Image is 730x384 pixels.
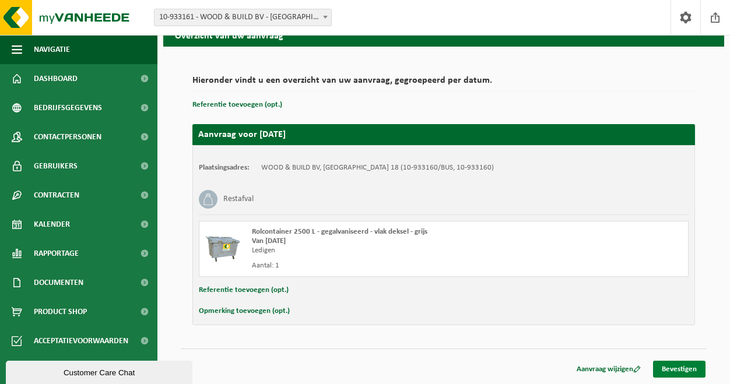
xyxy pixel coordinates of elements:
[34,35,70,64] span: Navigatie
[34,239,79,268] span: Rapportage
[34,181,79,210] span: Contracten
[261,163,494,172] td: WOOD & BUILD BV, [GEOGRAPHIC_DATA] 18 (10-933160/BUS, 10-933160)
[252,246,490,255] div: Ledigen
[252,228,427,235] span: Rolcontainer 2500 L - gegalvaniseerd - vlak deksel - grijs
[192,76,695,91] h2: Hieronder vindt u een overzicht van uw aanvraag, gegroepeerd per datum.
[34,122,101,152] span: Contactpersonen
[34,210,70,239] span: Kalender
[223,190,254,209] h3: Restafval
[34,268,83,297] span: Documenten
[252,261,490,270] div: Aantal: 1
[34,297,87,326] span: Product Shop
[6,358,195,384] iframe: chat widget
[653,361,706,378] a: Bevestigen
[199,304,290,319] button: Opmerking toevoegen (opt.)
[199,283,289,298] button: Referentie toevoegen (opt.)
[199,164,250,171] strong: Plaatsingsadres:
[34,152,78,181] span: Gebruikers
[34,326,128,355] span: Acceptatievoorwaarden
[568,361,650,378] a: Aanvraag wijzigen
[198,130,286,139] strong: Aanvraag voor [DATE]
[34,64,78,93] span: Dashboard
[205,227,240,262] img: WB-2500-GAL-GY-01.png
[192,97,282,112] button: Referentie toevoegen (opt.)
[252,237,286,245] strong: Van [DATE]
[34,93,102,122] span: Bedrijfsgegevens
[154,9,332,26] span: 10-933161 - WOOD & BUILD BV - MIDDELKERKE
[155,9,331,26] span: 10-933161 - WOOD & BUILD BV - MIDDELKERKE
